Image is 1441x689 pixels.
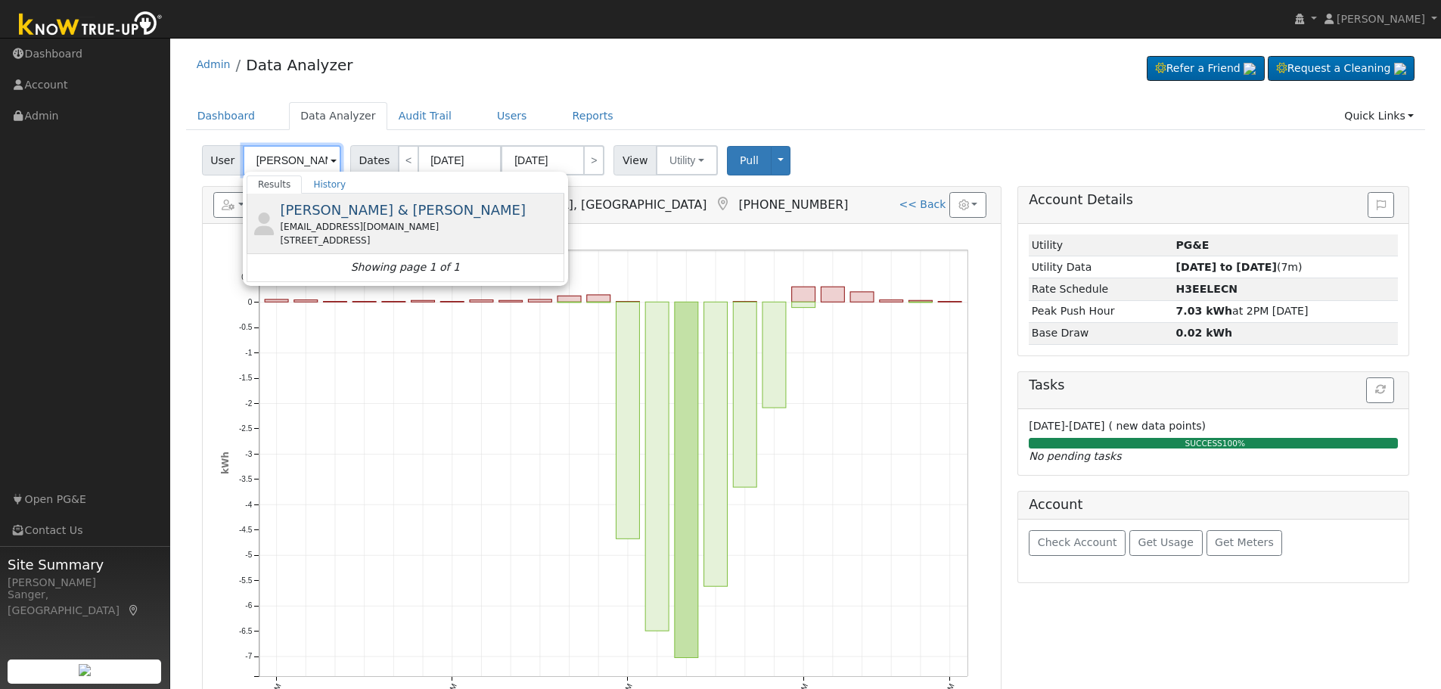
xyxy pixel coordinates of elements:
a: Results [247,175,303,194]
rect: onclick="" [382,302,405,303]
a: Data Analyzer [246,56,352,74]
span: Check Account [1038,536,1117,548]
text: 0 [247,298,252,306]
text: -3 [245,450,252,458]
td: Peak Push Hour [1029,300,1173,322]
rect: onclick="" [470,300,493,303]
img: retrieve [1394,63,1406,75]
a: Quick Links [1333,102,1425,130]
div: SUCCESS [1025,438,1405,450]
strong: 0.02 kWh [1176,327,1233,339]
button: Utility [656,145,718,175]
i: No pending tasks [1029,450,1121,462]
strong: ID: 16422205, authorized: 03/20/25 [1176,239,1210,251]
span: [GEOGRAPHIC_DATA], [GEOGRAPHIC_DATA] [448,197,707,212]
span: ( new data points) [1109,420,1206,432]
a: Users [486,102,539,130]
rect: onclick="" [528,299,551,302]
rect: onclick="" [557,296,581,302]
span: User [202,145,244,175]
span: Dates [350,145,399,175]
a: Dashboard [186,102,267,130]
strong: V [1176,283,1238,295]
text: kWh [220,452,231,474]
td: Utility [1029,234,1173,256]
rect: onclick="" [675,302,698,657]
span: [PERSON_NAME] [1337,13,1425,25]
span: Get Meters [1215,536,1274,548]
span: Get Usage [1138,536,1194,548]
rect: onclick="" [323,302,346,303]
rect: onclick="" [616,302,639,538]
a: < [398,145,419,175]
button: Issue History [1368,192,1394,218]
text: -5 [245,551,252,560]
a: Reports [561,102,625,130]
button: Pull [727,146,772,175]
h5: Account [1029,497,1082,512]
rect: onclick="" [792,302,815,307]
h5: Tasks [1029,377,1398,393]
rect: onclick="" [821,287,844,302]
text: -0.5 [239,324,253,332]
a: Request a Cleaning [1268,56,1415,82]
rect: onclick="" [733,302,756,303]
h5: Account Details [1029,192,1398,208]
text: -5.5 [239,576,253,585]
rect: onclick="" [908,302,932,303]
text: -6.5 [239,627,253,635]
img: retrieve [79,664,91,676]
div: [EMAIL_ADDRESS][DOMAIN_NAME] [280,220,561,234]
text: -6 [245,602,252,610]
a: Map [127,604,141,616]
rect: onclick="" [703,302,727,586]
span: Site Summary [8,554,162,575]
span: View [613,145,657,175]
rect: onclick="" [792,287,815,302]
span: [PERSON_NAME] & [PERSON_NAME] [280,202,526,218]
rect: onclick="" [499,300,523,302]
span: [DATE]-[DATE] [1029,420,1104,432]
text: -2.5 [239,424,253,433]
a: Audit Trail [387,102,463,130]
span: Pull [740,154,759,166]
text: -7 [245,653,252,661]
a: Data Analyzer [289,102,387,130]
rect: onclick="" [733,302,756,487]
rect: onclick="" [587,302,610,303]
text: -3.5 [239,475,253,483]
div: [STREET_ADDRESS] [280,234,561,247]
a: History [302,175,357,194]
span: [PHONE_NUMBER] [738,197,848,212]
span: (7m) [1176,261,1303,273]
a: << Back [899,198,946,210]
div: Sanger, [GEOGRAPHIC_DATA] [8,587,162,619]
rect: onclick="" [645,302,669,631]
input: Select a User [243,145,341,175]
img: retrieve [1244,63,1256,75]
rect: onclick="" [440,302,464,303]
button: Refresh [1366,377,1394,403]
text: -4 [245,501,252,509]
rect: onclick="" [938,302,961,303]
rect: onclick="" [557,302,581,303]
rect: onclick="" [880,300,903,303]
rect: onclick="" [616,302,639,303]
rect: onclick="" [587,295,610,302]
td: Base Draw [1029,322,1173,344]
button: Get Meters [1207,530,1283,556]
img: Know True-Up [11,8,170,42]
rect: onclick="" [411,300,434,302]
td: Rate Schedule [1029,278,1173,300]
a: > [583,145,604,175]
button: Get Usage [1129,530,1203,556]
text: -1.5 [239,374,253,383]
div: [PERSON_NAME] [8,575,162,591]
text: -2 [245,399,252,408]
span: 100% [1222,439,1245,448]
rect: onclick="" [762,302,786,408]
text: -1 [245,349,252,357]
button: Check Account [1029,530,1126,556]
td: at 2PM [DATE] [1173,300,1398,322]
rect: onclick="" [908,300,932,302]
